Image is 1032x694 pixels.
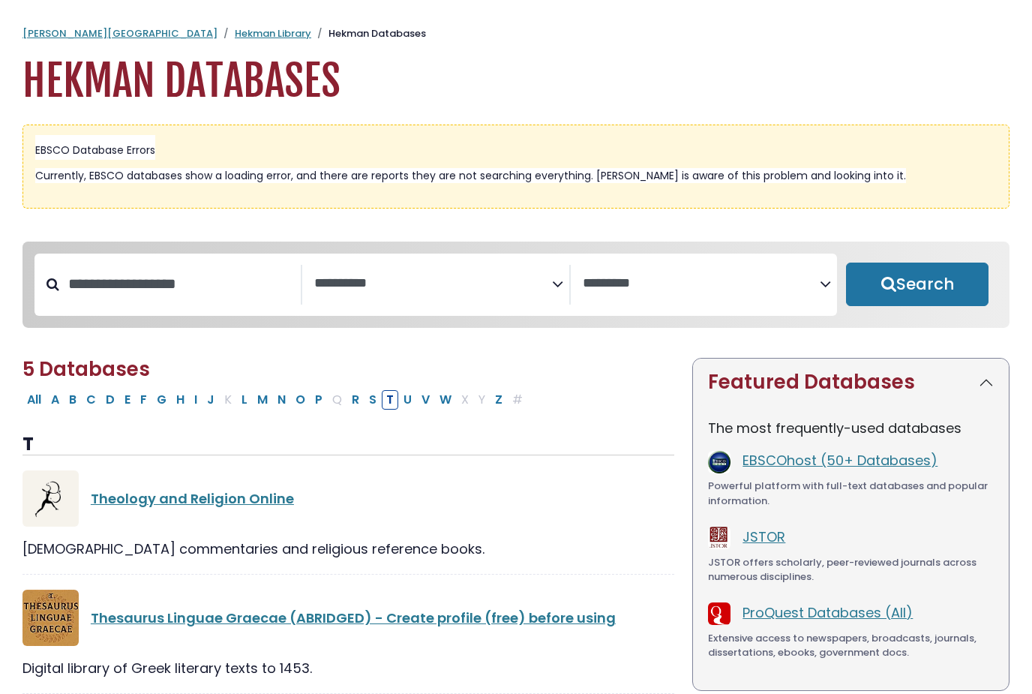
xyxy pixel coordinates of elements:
a: EBSCOhost (50+ Databases) [742,451,937,470]
div: [DEMOGRAPHIC_DATA] commentaries and religious reference books. [22,539,674,559]
button: Filter Results F [136,390,151,410]
input: Search database by title or keyword [59,272,301,296]
a: [PERSON_NAME][GEOGRAPHIC_DATA] [22,26,217,41]
button: Filter Results V [417,390,434,410]
button: Filter Results E [120,390,135,410]
button: Submit for Search Results [846,263,988,306]
button: Filter Results W [435,390,456,410]
button: Filter Results B [64,390,81,410]
button: Filter Results J [202,390,219,410]
li: Hekman Databases [311,26,426,41]
a: JSTOR [742,527,785,546]
button: Filter Results T [382,390,398,410]
button: Filter Results N [273,390,290,410]
textarea: Search [314,276,551,292]
div: JSTOR offers scholarly, peer-reviewed journals across numerous disciplines. [708,555,994,584]
button: Filter Results S [364,390,381,410]
span: EBSCO Database Errors [35,143,155,158]
div: Digital library of Greek literary texts to 1453. [22,658,674,678]
button: Filter Results D [101,390,119,410]
div: Powerful platform with full-text databases and popular information. [708,479,994,508]
button: Filter Results U [399,390,416,410]
button: Filter Results R [347,390,364,410]
nav: breadcrumb [22,26,1009,41]
button: Featured Databases [693,359,1009,406]
button: Filter Results C [82,390,100,410]
a: Thesaurus Linguae Graecae (ABRIDGED) - Create profile (free) before using [91,608,616,627]
nav: Search filters [22,242,1009,329]
div: Alpha-list to filter by first letter of database name [22,389,529,408]
button: Filter Results L [237,390,252,410]
button: Filter Results I [190,390,202,410]
button: Filter Results Z [490,390,507,410]
button: Filter Results A [46,390,64,410]
span: 5 Databases [22,356,150,383]
textarea: Search [583,276,820,292]
span: Currently, EBSCO databases show a loading error, and there are reports they are not searching eve... [35,168,906,183]
button: All [22,390,46,410]
p: The most frequently-used databases [708,418,994,438]
a: Hekman Library [235,26,311,41]
button: Filter Results G [152,390,171,410]
button: Filter Results H [172,390,189,410]
h3: T [22,434,674,456]
h1: Hekman Databases [22,56,1009,107]
a: Theology and Religion Online [91,489,294,508]
div: Extensive access to newspapers, broadcasts, journals, dissertations, ebooks, government docs. [708,631,994,660]
button: Filter Results O [291,390,310,410]
button: Filter Results M [253,390,272,410]
button: Filter Results P [310,390,327,410]
a: ProQuest Databases (All) [742,603,913,622]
